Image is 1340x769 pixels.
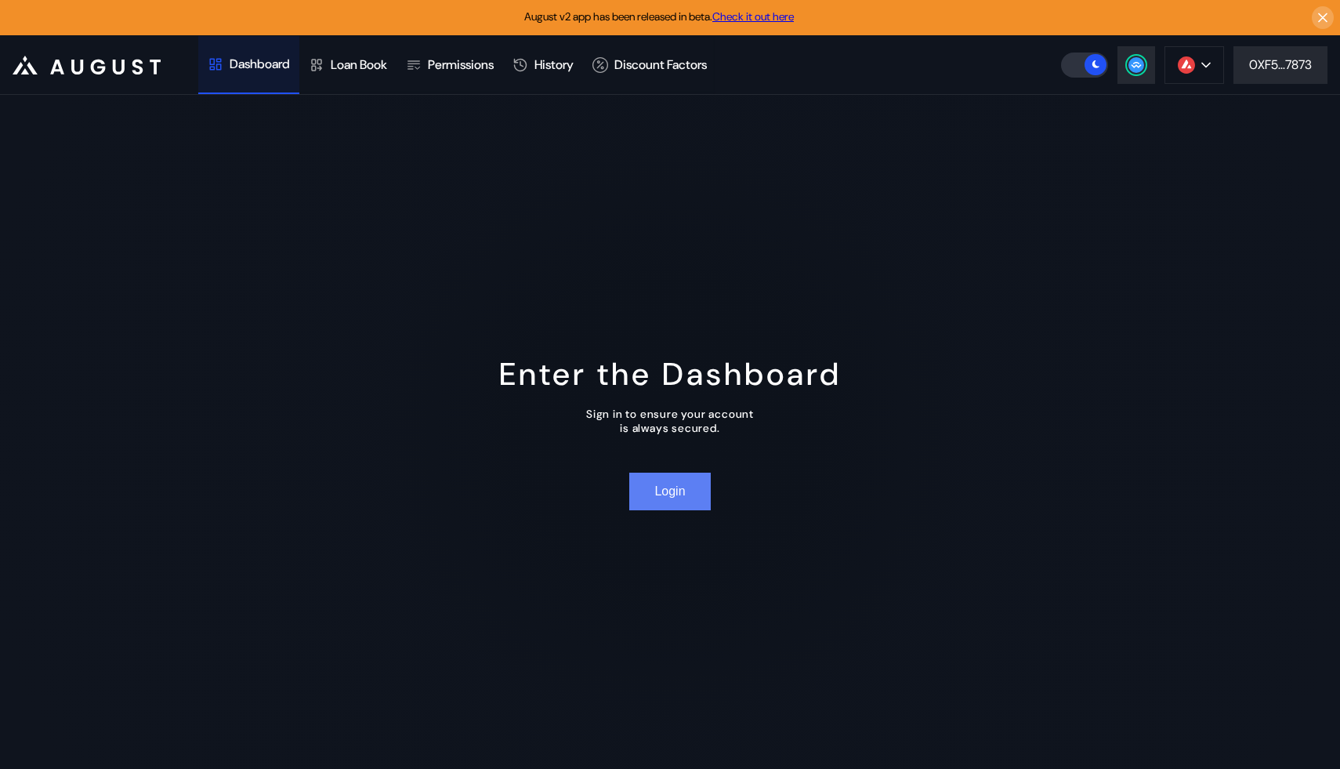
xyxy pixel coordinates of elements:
[1233,46,1327,84] button: 0XF5...7873
[198,36,299,94] a: Dashboard
[428,56,494,73] div: Permissions
[1178,56,1195,74] img: chain logo
[534,56,574,73] div: History
[397,36,503,94] a: Permissions
[586,407,754,435] div: Sign in to ensure your account is always secured.
[583,36,716,94] a: Discount Factors
[524,9,794,24] span: August v2 app has been released in beta.
[503,36,583,94] a: History
[629,473,710,510] button: Login
[331,56,387,73] div: Loan Book
[299,36,397,94] a: Loan Book
[230,56,290,72] div: Dashboard
[614,56,707,73] div: Discount Factors
[499,354,842,394] div: Enter the Dashboard
[712,9,794,24] a: Check it out here
[1249,56,1312,73] div: 0XF5...7873
[1164,46,1224,84] button: chain logo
